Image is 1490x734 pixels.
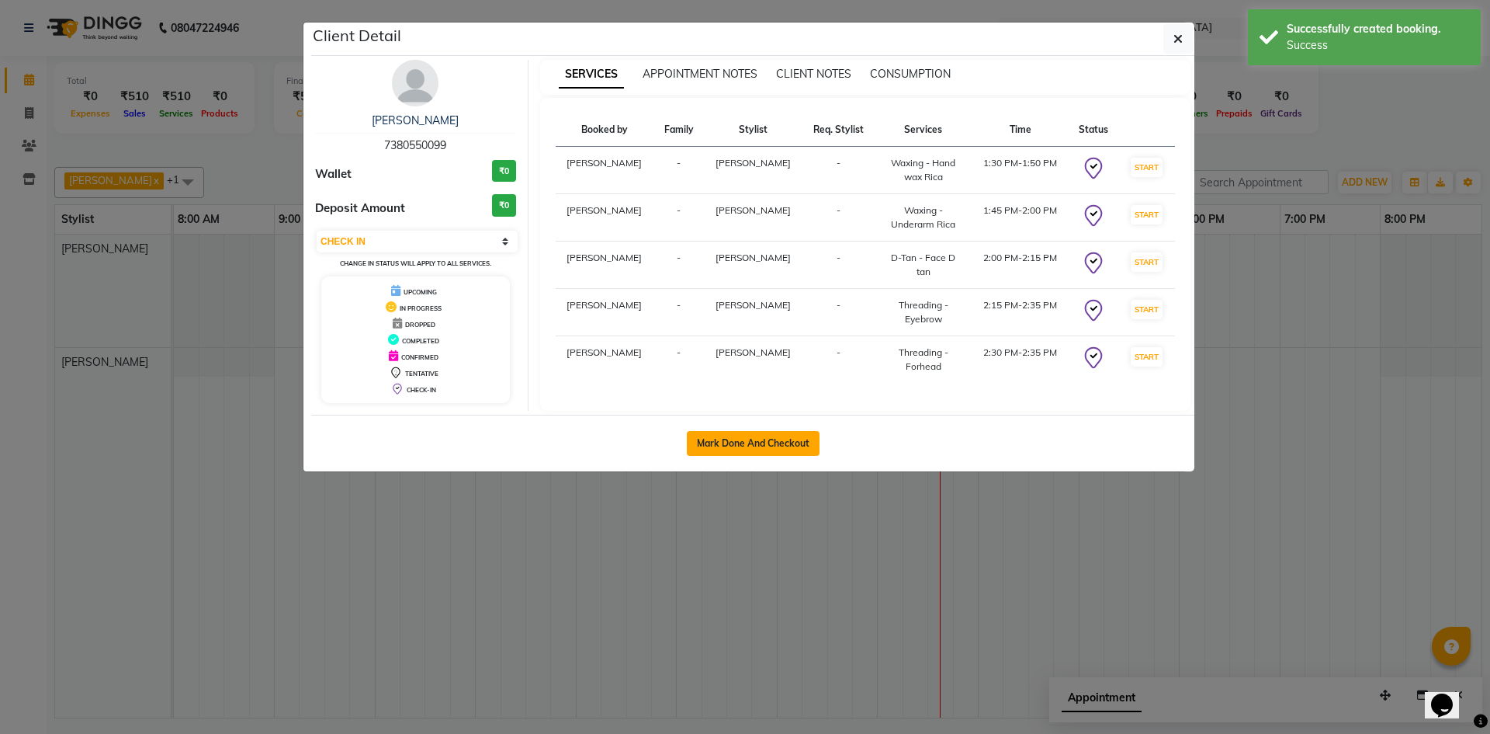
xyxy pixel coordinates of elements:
[556,194,654,242] td: [PERSON_NAME]
[1131,205,1163,224] button: START
[884,346,963,374] div: Threading - Forhead
[802,336,875,384] td: -
[372,113,459,127] a: [PERSON_NAME]
[315,165,352,183] span: Wallet
[875,113,972,147] th: Services
[402,337,439,345] span: COMPLETED
[653,194,704,242] td: -
[884,251,963,279] div: D-Tan - Face D tan
[972,113,1069,147] th: Time
[556,336,654,384] td: [PERSON_NAME]
[716,252,791,263] span: [PERSON_NAME]
[972,289,1069,336] td: 2:15 PM-2:35 PM
[870,67,951,81] span: CONSUMPTION
[884,156,963,184] div: Waxing - Hand wax Rica
[716,204,791,216] span: [PERSON_NAME]
[1287,37,1469,54] div: Success
[972,147,1069,194] td: 1:30 PM-1:50 PM
[884,298,963,326] div: Threading - Eyebrow
[653,147,704,194] td: -
[716,346,791,358] span: [PERSON_NAME]
[384,138,446,152] span: 7380550099
[643,67,757,81] span: APPOINTMENT NOTES
[313,24,401,47] h5: Client Detail
[802,113,875,147] th: Req. Stylist
[687,431,819,456] button: Mark Done And Checkout
[802,194,875,242] td: -
[653,242,704,289] td: -
[1131,347,1163,367] button: START
[1131,252,1163,272] button: START
[972,242,1069,289] td: 2:00 PM-2:15 PM
[401,353,438,361] span: CONFIRMED
[492,160,516,183] h3: ₹0
[556,113,654,147] th: Booked by
[405,321,435,329] span: DROPPED
[315,200,405,217] span: Deposit Amount
[802,242,875,289] td: -
[1287,21,1469,37] div: Successfully created booking.
[972,194,1069,242] td: 1:45 PM-2:00 PM
[802,289,875,336] td: -
[492,194,516,217] h3: ₹0
[392,60,438,106] img: avatar
[405,370,438,377] span: TENTATIVE
[802,147,875,194] td: -
[972,336,1069,384] td: 2:30 PM-2:35 PM
[704,113,802,147] th: Stylist
[653,336,704,384] td: -
[340,259,491,267] small: Change in status will apply to all services.
[1131,158,1163,177] button: START
[407,386,436,394] span: CHECK-IN
[653,289,704,336] td: -
[653,113,704,147] th: Family
[1425,672,1474,718] iframe: chat widget
[716,157,791,169] span: [PERSON_NAME]
[556,242,654,289] td: [PERSON_NAME]
[1131,300,1163,319] button: START
[776,67,851,81] span: CLIENT NOTES
[716,299,791,311] span: [PERSON_NAME]
[884,204,963,231] div: Waxing - Underarm Rica
[404,288,437,296] span: UPCOMING
[559,61,624,89] span: SERVICES
[556,289,654,336] td: [PERSON_NAME]
[400,304,442,312] span: IN PROGRESS
[556,147,654,194] td: [PERSON_NAME]
[1069,113,1119,147] th: Status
